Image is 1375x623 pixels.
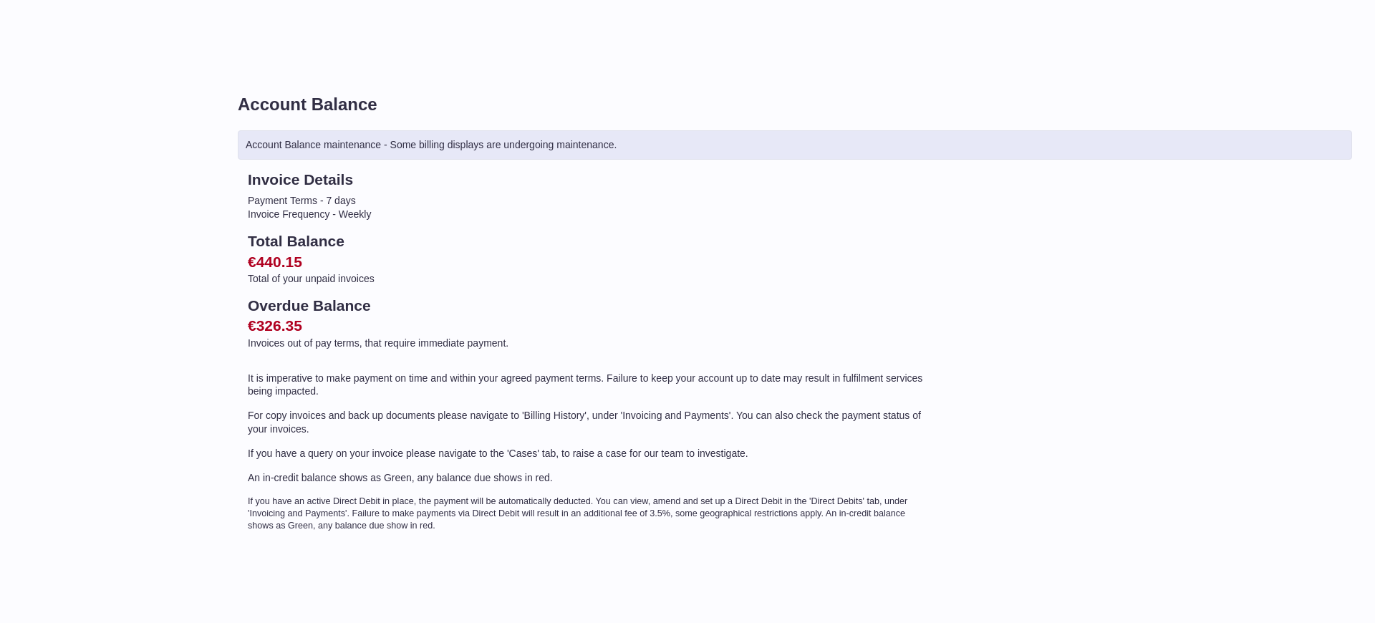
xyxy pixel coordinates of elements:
h2: €440.15 [248,252,930,272]
p: An in-credit balance shows as Green, any balance due shows in red. [248,471,930,485]
h2: Total Balance [248,231,930,251]
p: If you have an active Direct Debit in place, the payment will be automatically deducted. You can ... [248,496,930,532]
h1: Account Balance [238,93,1352,116]
h2: €326.35 [248,316,930,336]
li: Invoice Frequency - Weekly [248,208,930,221]
h2: Overdue Balance [248,296,930,316]
li: Payment Terms - 7 days [248,194,930,208]
p: Invoices out of pay terms, that require immediate payment. [248,337,930,350]
p: Total of your unpaid invoices [248,272,930,286]
div: Account Balance maintenance - Some billing displays are undergoing maintenance. [238,130,1352,160]
h2: Invoice Details [248,170,930,190]
p: For copy invoices and back up documents please navigate to 'Billing History', under 'Invoicing an... [248,409,930,436]
p: It is imperative to make payment on time and within your agreed payment terms. Failure to keep yo... [248,372,930,399]
p: If you have a query on your invoice please navigate to the 'Cases' tab, to raise a case for our t... [248,447,930,460]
